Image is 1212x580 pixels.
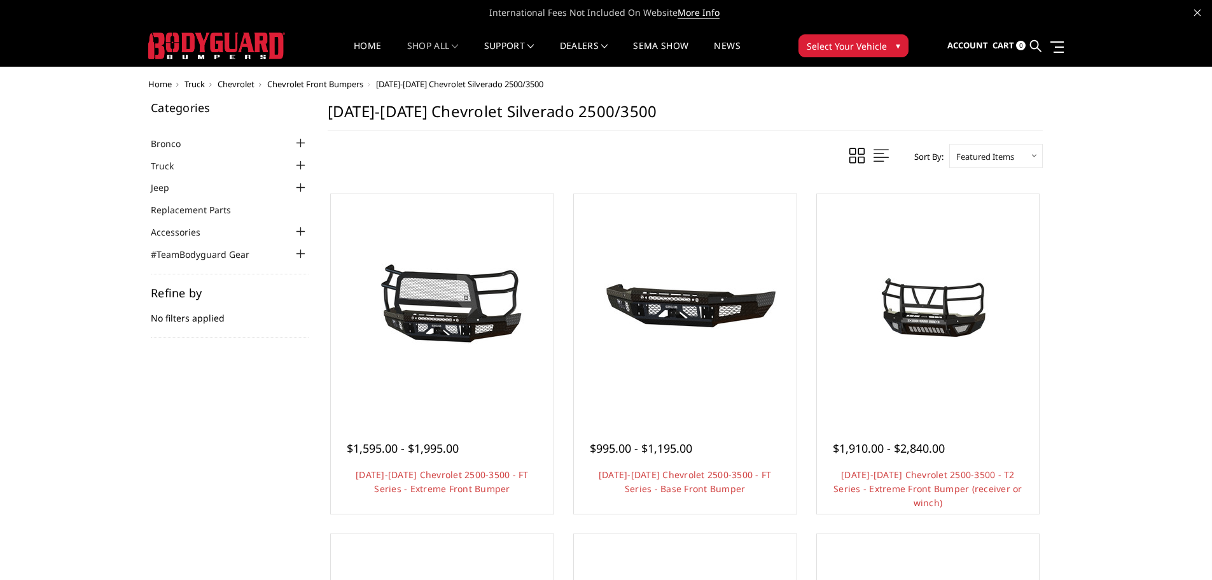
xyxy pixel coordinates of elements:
[833,469,1022,509] a: [DATE]-[DATE] Chevrolet 2500-3500 - T2 Series - Extreme Front Bumper (receiver or winch)
[714,41,740,66] a: News
[354,41,381,66] a: Home
[151,181,185,194] a: Jeep
[151,159,190,173] a: Truck
[1016,41,1026,50] span: 0
[993,39,1014,51] span: Cart
[820,197,1036,414] a: 2024-2025 Chevrolet 2500-3500 - T2 Series - Extreme Front Bumper (receiver or winch) 2024-2025 Ch...
[560,41,608,66] a: Dealers
[947,29,988,63] a: Account
[807,39,887,53] span: Select Your Vehicle
[151,287,309,338] div: No filters applied
[347,441,459,456] span: $1,595.00 - $1,995.00
[577,197,793,414] a: 2024-2025 Chevrolet 2500-3500 - FT Series - Base Front Bumper 2024-2025 Chevrolet 2500-3500 - FT ...
[151,203,247,216] a: Replacement Parts
[798,34,909,57] button: Select Your Vehicle
[633,41,688,66] a: SEMA Show
[407,41,459,66] a: shop all
[907,147,944,166] label: Sort By:
[148,78,172,90] a: Home
[356,469,529,495] a: [DATE]-[DATE] Chevrolet 2500-3500 - FT Series - Extreme Front Bumper
[833,441,945,456] span: $1,910.00 - $2,840.00
[599,469,772,495] a: [DATE]-[DATE] Chevrolet 2500-3500 - FT Series - Base Front Bumper
[218,78,254,90] a: Chevrolet
[328,102,1043,131] h1: [DATE]-[DATE] Chevrolet Silverado 2500/3500
[484,41,534,66] a: Support
[376,78,543,90] span: [DATE]-[DATE] Chevrolet Silverado 2500/3500
[151,287,309,299] h5: Refine by
[678,6,720,19] a: More Info
[590,441,692,456] span: $995.00 - $1,195.00
[993,29,1026,63] a: Cart 0
[151,137,197,150] a: Bronco
[896,39,900,52] span: ▾
[148,32,285,59] img: BODYGUARD BUMPERS
[267,78,363,90] a: Chevrolet Front Bumpers
[151,225,216,239] a: Accessories
[151,248,265,261] a: #TeamBodyguard Gear
[334,197,550,414] a: 2024-2025 Chevrolet 2500-3500 - FT Series - Extreme Front Bumper 2024-2025 Chevrolet 2500-3500 - ...
[185,78,205,90] a: Truck
[947,39,988,51] span: Account
[151,102,309,113] h5: Categories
